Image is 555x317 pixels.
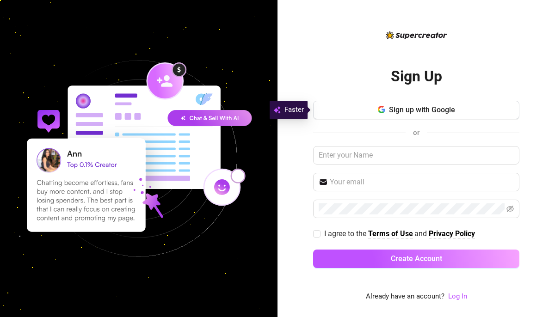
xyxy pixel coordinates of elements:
[368,229,413,238] strong: Terms of Use
[330,177,514,188] input: Your email
[448,292,467,300] a: Log In
[389,105,455,114] span: Sign up with Google
[273,104,281,116] img: svg%3e
[413,128,419,137] span: or
[414,229,429,238] span: and
[313,250,519,268] button: Create Account
[366,291,444,302] span: Already have an account?
[313,146,519,165] input: Enter your Name
[324,229,368,238] span: I agree to the
[429,229,475,239] a: Privacy Policy
[391,67,442,86] h2: Sign Up
[448,291,467,302] a: Log In
[386,31,447,39] img: logo-BBDzfeDw.svg
[313,101,519,119] button: Sign up with Google
[368,229,413,239] a: Terms of Use
[284,104,304,116] span: Faster
[506,205,514,213] span: eye-invisible
[429,229,475,238] strong: Privacy Policy
[391,254,442,263] span: Create Account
